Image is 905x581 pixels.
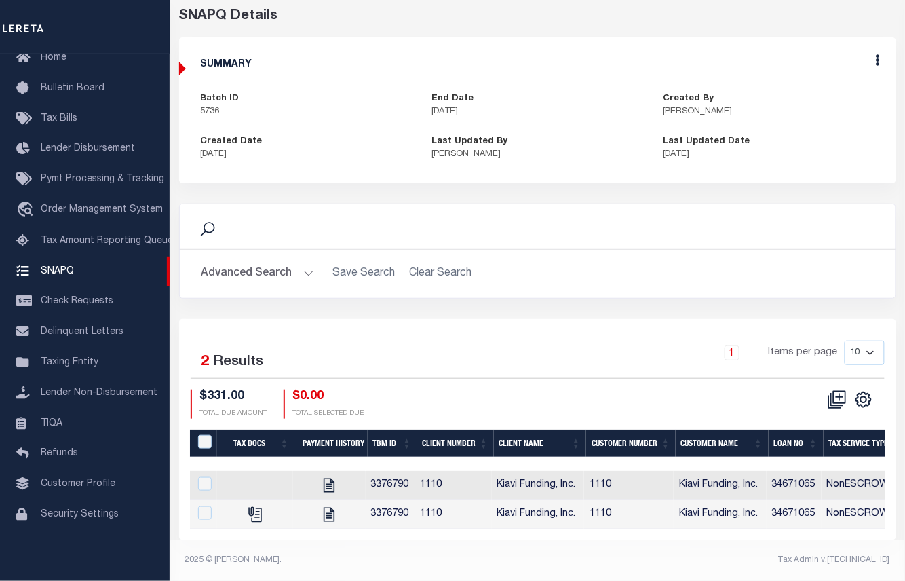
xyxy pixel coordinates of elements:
td: NonESCROW [822,471,904,500]
th: Client Name: activate to sort column ascending [494,430,586,457]
div: SNAPQ Details [179,6,896,26]
span: Lender Non-Disbursement [41,388,157,398]
label: Results [214,352,264,373]
span: Refunds [41,449,78,458]
p: 5736 [201,105,412,119]
label: Last Updated Date [663,135,750,149]
span: Tax Amount Reporting Queue [41,236,173,246]
div: Tax Admin v.[TECHNICAL_ID] [547,554,890,566]
span: Pymt Processing & Tracking [41,174,164,184]
span: Check Requests [41,297,113,306]
span: Home [41,53,66,62]
p: [DATE] [663,148,874,162]
span: Order Management System [41,205,163,214]
span: TIQA [41,418,62,428]
th: Customer Number: activate to sort column ascending [586,430,676,457]
h4: $0.00 [293,390,364,405]
td: Kiavi Funding, Inc. [674,471,767,500]
span: Lender Disbursement [41,144,135,153]
label: Created By [663,92,714,106]
span: Bulletin Board [41,83,104,93]
td: 1110 [415,500,492,529]
p: [PERSON_NAME] [663,105,874,119]
td: 1110 [584,500,674,529]
td: 3376790 [366,500,415,529]
td: Kiavi Funding, Inc. [492,471,585,500]
span: Security Settings [41,510,119,519]
label: End Date [432,92,474,106]
span: Tax Bills [41,114,77,124]
p: [DATE] [201,148,412,162]
p: TOTAL SELECTED DUE [293,409,364,419]
td: 3376790 [366,471,415,500]
span: SNAPQ [41,266,74,276]
td: NonESCROW [822,500,904,529]
span: Taxing Entity [41,358,98,367]
th: Loan No: activate to sort column ascending [769,430,824,457]
span: 2 [201,355,210,369]
td: 1110 [415,471,492,500]
p: [DATE] [432,105,643,119]
td: Kiavi Funding, Inc. [674,500,767,529]
button: Advanced Search [201,261,314,287]
th: Payment History [294,430,368,457]
td: 34671065 [767,500,822,529]
p: TOTAL DUE AMOUNT [200,409,267,419]
a: 1 [725,345,739,360]
td: 34671065 [767,471,822,500]
p: [PERSON_NAME] [432,148,643,162]
th: Tax Docs: activate to sort column ascending [217,430,294,457]
th: Customer Name: activate to sort column ascending [676,430,769,457]
i: travel_explore [16,202,38,219]
th: Client Number: activate to sort column ascending [417,430,494,457]
label: Created Date [201,135,263,149]
span: Delinquent Letters [41,327,123,337]
td: 1110 [584,471,674,500]
label: Last Updated By [432,135,508,149]
div: 2025 © [PERSON_NAME]. [175,554,538,566]
h4: $331.00 [200,390,267,405]
span: Customer Profile [41,479,115,489]
h5: SUMMARY [201,59,874,71]
th: TBM ID: activate to sort column ascending [368,430,417,457]
label: Batch ID [201,92,239,106]
td: Kiavi Funding, Inc. [492,500,585,529]
span: Items per page [769,345,838,360]
th: QID [190,430,218,457]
